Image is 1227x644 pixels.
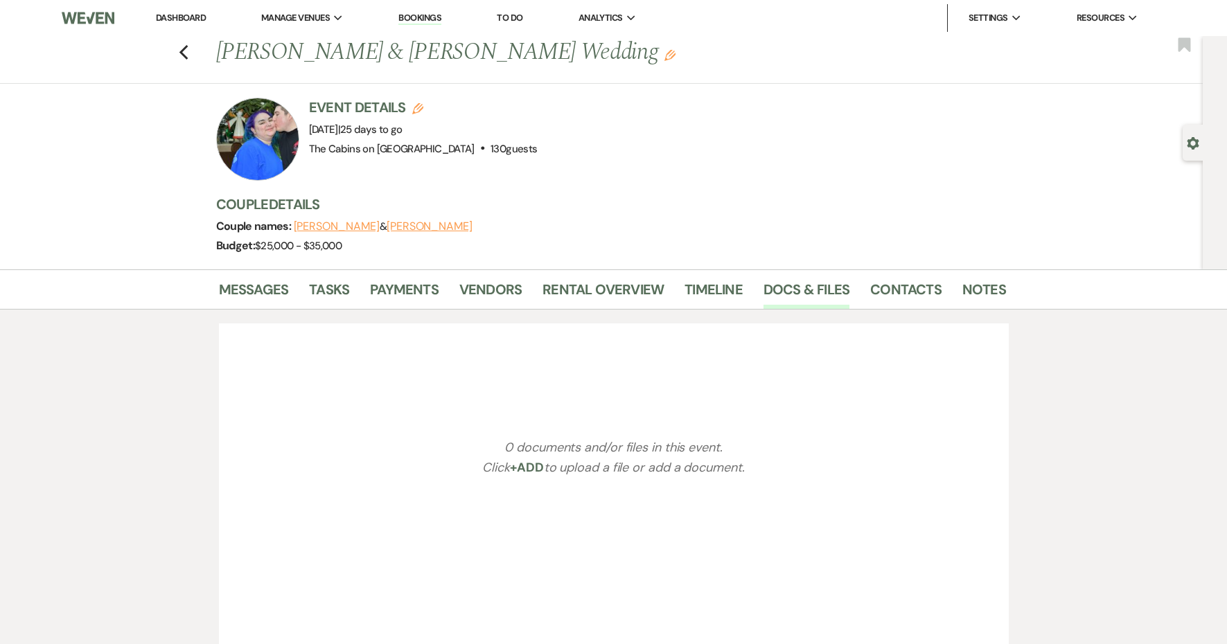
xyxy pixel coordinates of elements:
a: Rental Overview [542,278,664,309]
button: [PERSON_NAME] [294,221,380,232]
span: 25 days to go [340,123,403,136]
span: +Add [510,459,544,476]
span: Settings [969,11,1008,25]
a: Contacts [870,278,942,309]
span: 130 guests [491,142,537,156]
span: Couple names: [216,219,294,233]
p: Click to upload a file or add a document. [482,458,744,478]
span: [DATE] [309,123,403,136]
span: & [294,220,473,233]
h3: Couple Details [216,195,992,214]
span: Analytics [579,11,623,25]
a: Docs & Files [763,278,849,309]
span: $25,000 - $35,000 [255,239,342,253]
h1: [PERSON_NAME] & [PERSON_NAME] Wedding [216,36,837,69]
span: Manage Venues [261,11,330,25]
a: Dashboard [156,12,206,24]
a: Bookings [398,12,441,25]
span: Budget: [216,238,256,253]
a: Messages [219,278,289,309]
a: Payments [370,278,439,309]
span: | [338,123,403,136]
p: 0 documents and/or files in this event. [504,438,723,458]
a: To Do [497,12,522,24]
a: Timeline [685,278,743,309]
button: [PERSON_NAME] [387,221,473,232]
a: Vendors [459,278,522,309]
a: Notes [962,278,1006,309]
span: Resources [1077,11,1124,25]
button: Edit [664,48,676,61]
span: The Cabins on [GEOGRAPHIC_DATA] [309,142,475,156]
button: Open lead details [1187,136,1199,149]
h3: Event Details [309,98,538,117]
img: Weven Logo [62,3,114,33]
a: Tasks [309,278,349,309]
